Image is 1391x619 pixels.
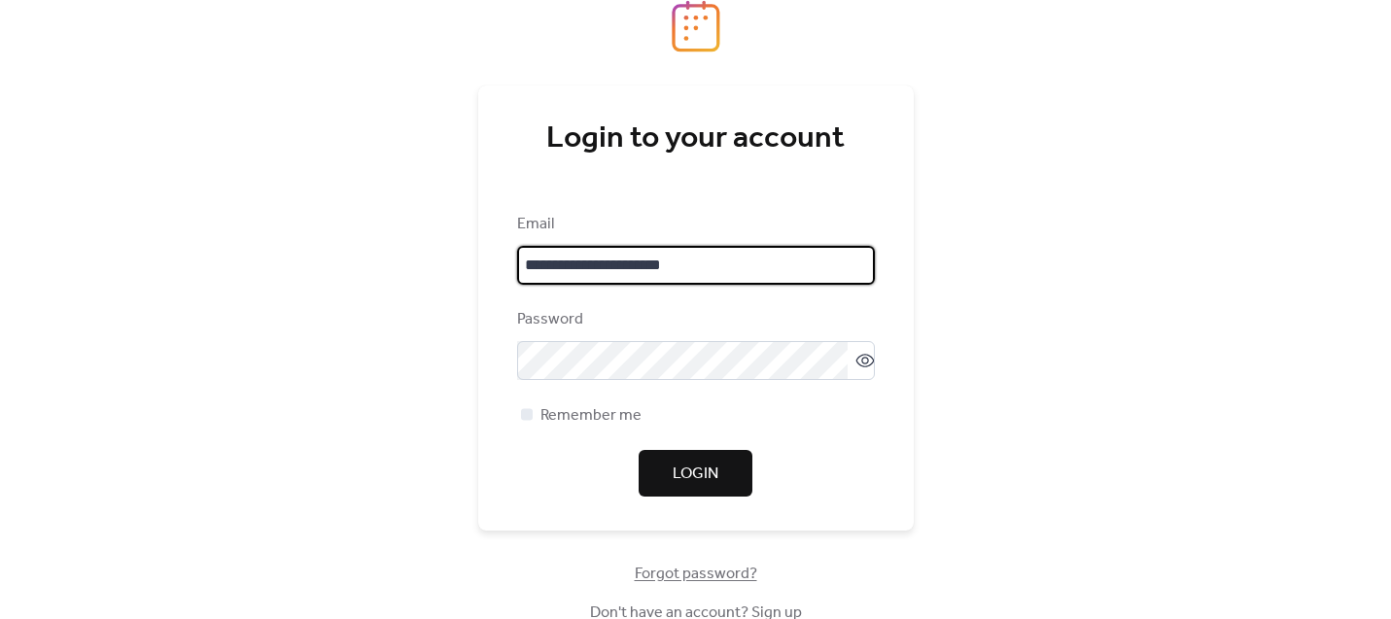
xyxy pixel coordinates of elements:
[635,568,757,579] a: Forgot password?
[517,120,875,158] div: Login to your account
[540,404,642,428] span: Remember me
[673,463,718,486] span: Login
[517,308,871,331] div: Password
[517,213,871,236] div: Email
[635,563,757,586] span: Forgot password?
[639,450,752,497] button: Login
